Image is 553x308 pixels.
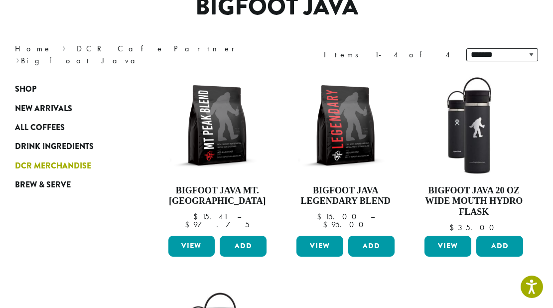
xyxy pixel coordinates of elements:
[476,236,523,257] button: Add
[185,219,250,230] bdi: 97.75
[193,211,202,222] span: $
[422,74,525,177] img: LO2867-BFJ-Hydro-Flask-20oz-WM-wFlex-Sip-Lid-Black-300x300.jpg
[15,103,72,115] span: New Arrivals
[15,179,71,191] span: Brew & Serve
[15,122,65,134] span: All Coffees
[166,74,269,231] a: Bigfoot Java Mt. [GEOGRAPHIC_DATA]
[324,49,451,61] div: Items 1-4 of 4
[294,185,397,207] h4: Bigfoot Java Legendary Blend
[166,185,269,207] h4: Bigfoot Java Mt. [GEOGRAPHIC_DATA]
[193,211,228,222] bdi: 15.41
[323,219,331,230] span: $
[15,80,124,99] a: Shop
[348,236,395,257] button: Add
[449,222,499,233] bdi: 35.00
[168,236,215,257] a: View
[15,43,52,54] a: Home
[77,43,242,54] a: DCR Cafe Partner
[15,141,94,153] span: Drink Ingredients
[15,43,262,67] nav: Breadcrumb
[422,74,525,231] a: Bigfoot Java 20 oz Wide Mouth Hydro Flask $35.00
[185,219,193,230] span: $
[62,39,66,55] span: ›
[15,160,91,172] span: DCR Merchandise
[323,219,368,230] bdi: 95.00
[294,74,397,177] img: BFJ_Legendary_12oz-300x300.png
[15,175,124,194] a: Brew & Serve
[15,99,124,118] a: New Arrivals
[422,185,525,218] h4: Bigfoot Java 20 oz Wide Mouth Hydro Flask
[15,83,36,96] span: Shop
[15,137,124,156] a: Drink Ingredients
[15,118,124,137] a: All Coffees
[165,74,269,177] img: BFJ_MtPeak_12oz-300x300.png
[220,236,267,257] button: Add
[317,211,325,222] span: $
[237,211,241,222] span: –
[371,211,375,222] span: –
[16,51,19,67] span: ›
[296,236,343,257] a: View
[449,222,458,233] span: $
[15,156,124,175] a: DCR Merchandise
[424,236,471,257] a: View
[294,74,397,231] a: Bigfoot Java Legendary Blend
[317,211,361,222] bdi: 15.00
